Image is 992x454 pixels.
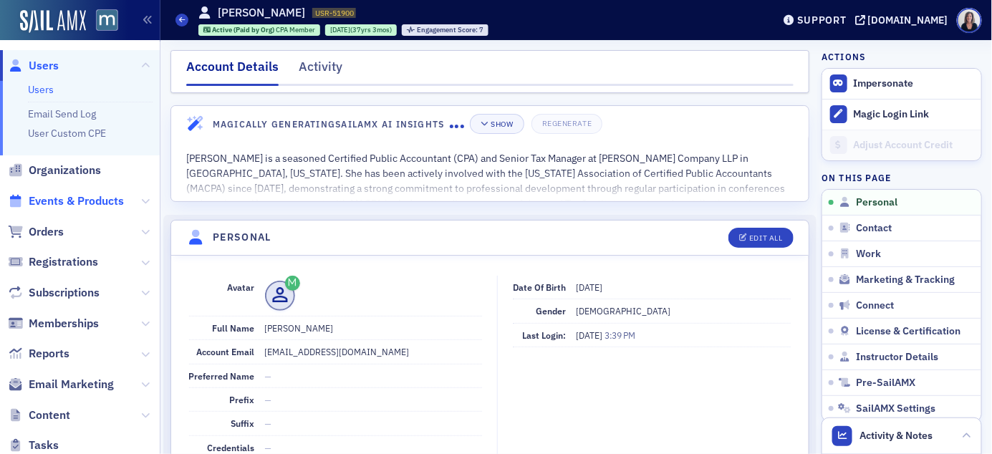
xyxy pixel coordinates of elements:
[8,438,59,453] a: Tasks
[536,305,566,317] span: Gender
[265,442,272,453] span: —
[749,234,782,242] div: Edit All
[29,254,98,270] span: Registrations
[330,25,350,34] span: [DATE]
[8,163,101,178] a: Organizations
[728,228,793,248] button: Edit All
[8,346,69,362] a: Reports
[856,248,881,261] span: Work
[20,10,86,33] img: SailAMX
[855,15,953,25] button: [DOMAIN_NAME]
[29,407,70,423] span: Content
[29,346,69,362] span: Reports
[957,8,982,33] span: Profile
[856,402,935,415] span: SailAMX Settings
[208,442,255,453] span: Credentials
[797,14,847,26] div: Support
[218,5,305,21] h1: [PERSON_NAME]
[576,281,602,293] span: [DATE]
[8,407,70,423] a: Content
[576,299,791,322] dd: [DEMOGRAPHIC_DATA]
[8,58,59,74] a: Users
[860,428,933,443] span: Activity & Notes
[198,24,321,36] div: Active (Paid by Org): Active (Paid by Org): CPA Member
[868,14,948,26] div: [DOMAIN_NAME]
[418,25,480,34] span: Engagement Score :
[522,329,566,341] span: Last Login:
[213,117,450,130] h4: Magically Generating SailAMX AI Insights
[8,285,100,301] a: Subscriptions
[29,377,114,392] span: Email Marketing
[197,346,255,357] span: Account Email
[402,24,488,36] div: Engagement Score: 7
[325,24,397,36] div: 1988-07-01 00:00:00
[531,114,602,134] button: Regenerate
[28,107,96,120] a: Email Send Log
[230,394,255,405] span: Prefix
[822,50,866,63] h4: Actions
[189,370,255,382] span: Preferred Name
[576,329,605,341] span: [DATE]
[856,299,894,312] span: Connect
[29,193,124,209] span: Events & Products
[203,25,316,34] a: Active (Paid by Org) CPA Member
[186,57,279,86] div: Account Details
[8,377,114,392] a: Email Marketing
[276,25,315,34] span: CPA Member
[822,99,981,130] button: Magic Login Link
[856,351,938,364] span: Instructor Details
[854,139,974,152] div: Adjust Account Credit
[29,163,101,178] span: Organizations
[29,224,64,240] span: Orders
[213,230,271,245] h4: Personal
[96,9,118,32] img: SailAMX
[265,340,483,363] dd: [EMAIL_ADDRESS][DOMAIN_NAME]
[856,325,960,338] span: License & Certification
[8,316,99,332] a: Memberships
[299,57,342,84] div: Activity
[212,25,276,34] span: Active (Paid by Org)
[315,8,354,18] span: USR-51900
[491,120,513,128] div: Show
[854,108,974,121] div: Magic Login Link
[822,130,981,160] a: Adjust Account Credit
[29,316,99,332] span: Memberships
[418,26,484,34] div: 7
[265,394,272,405] span: —
[29,58,59,74] span: Users
[470,114,524,134] button: Show
[330,25,392,34] div: (37yrs 3mos)
[856,274,955,286] span: Marketing & Tracking
[605,329,635,341] span: 3:39 PM
[231,417,255,429] span: Suffix
[8,193,124,209] a: Events & Products
[265,317,483,339] dd: [PERSON_NAME]
[856,377,915,390] span: Pre-SailAMX
[28,127,106,140] a: User Custom CPE
[29,438,59,453] span: Tasks
[854,77,914,90] button: Impersonate
[856,222,892,235] span: Contact
[265,417,272,429] span: —
[265,370,272,382] span: —
[228,281,255,293] span: Avatar
[28,83,54,96] a: Users
[8,254,98,270] a: Registrations
[86,9,118,34] a: View Homepage
[213,322,255,334] span: Full Name
[513,281,566,293] span: Date of Birth
[822,171,982,184] h4: On this page
[8,224,64,240] a: Orders
[29,285,100,301] span: Subscriptions
[856,196,897,209] span: Personal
